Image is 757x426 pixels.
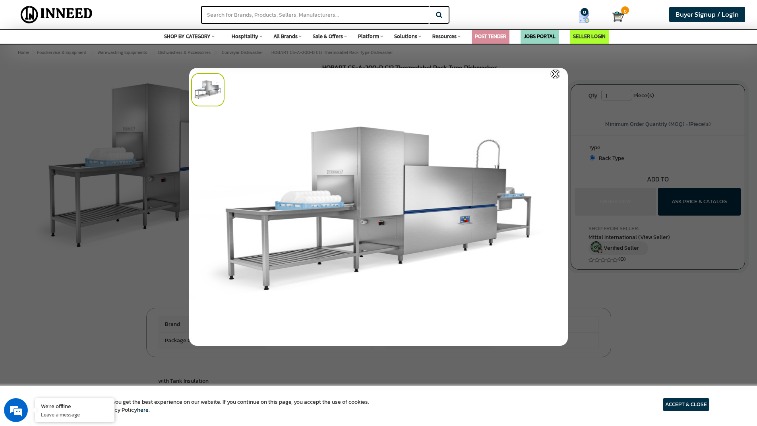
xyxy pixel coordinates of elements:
[55,208,60,213] img: salesiqlogo_leal7QplfZFryJ6FIlVepeu7OftD7mt8q6exU6-34PB8prfIgodN67KcxXM9Y7JQ_.png
[563,8,612,26] a: my Quotes 0
[41,411,108,418] p: Leave a message
[581,8,589,16] span: 0
[578,11,590,23] img: Show My Quotes
[432,33,457,40] span: Resources
[116,245,144,255] em: Submit
[612,8,620,25] a: Cart 0
[358,33,379,40] span: Platform
[394,33,417,40] span: Solutions
[669,7,745,22] a: Buyer Signup / Login
[621,6,629,14] span: 0
[137,406,149,414] a: here
[41,402,108,410] div: We're offline
[273,33,298,40] span: All Brands
[4,217,151,245] textarea: Type your message and click 'Submit'
[41,44,134,55] div: Leave a message
[550,69,560,79] img: inneed-close-icon.png
[14,48,33,52] img: logo_Zg8I0qSkbAqR2WFHt3p6CTuqpyXMFPubPcD2OT02zFN43Cy9FUNNG3NEPhM_Q1qe_.png
[663,398,709,411] article: ACCEPT & CLOSE
[524,33,556,40] a: JOBS PORTAL
[164,33,211,40] span: SHOP BY CATEGORY
[17,100,139,180] span: We are offline. Please leave us a message.
[475,33,506,40] a: POST TENDER
[130,4,149,23] div: Minimize live chat window
[189,68,568,346] img: 75530-thickbox_default.jpg
[14,5,99,25] img: Inneed.Market
[201,6,429,24] input: Search for Brands, Products, Sellers, Manufacturers...
[191,73,225,106] img: 75530-cart_default.jpg
[48,398,369,414] article: We use cookies to ensure you get the best experience on our website. If you continue on this page...
[62,208,101,214] em: Driven by SalesIQ
[612,11,624,23] img: Cart
[676,10,739,19] span: Buyer Signup / Login
[313,33,343,40] span: Sale & Offers
[573,33,606,40] a: SELLER LOGIN
[232,33,258,40] span: Hospitality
